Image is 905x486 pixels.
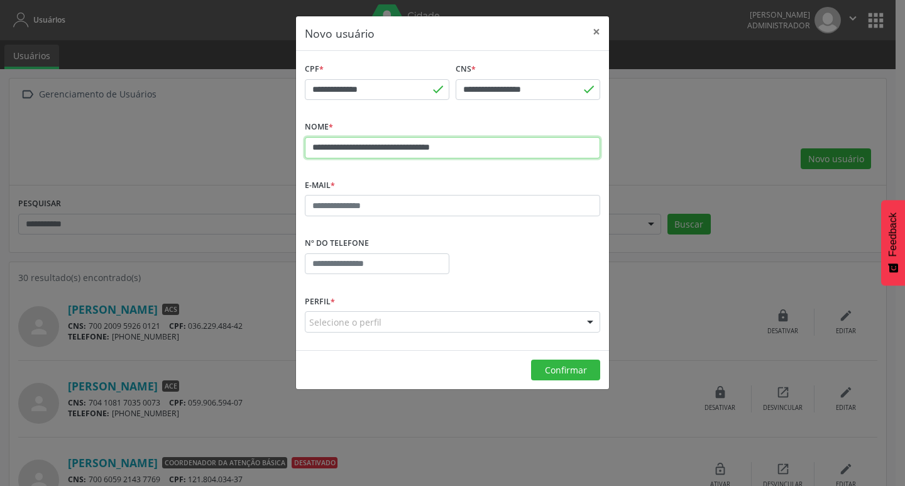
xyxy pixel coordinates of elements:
[305,60,324,79] label: CPF
[545,364,587,376] span: Confirmar
[531,360,600,381] button: Confirmar
[305,176,335,196] label: E-mail
[305,118,333,137] label: Nome
[584,16,609,47] button: Close
[887,213,899,257] span: Feedback
[456,60,476,79] label: CNS
[881,200,905,285] button: Feedback - Mostrar pesquisa
[305,292,335,311] label: Perfil
[431,82,445,96] span: done
[582,82,596,96] span: done
[309,316,381,329] span: Selecione o perfil
[305,25,375,41] h5: Novo usuário
[305,234,369,253] label: Nº do Telefone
